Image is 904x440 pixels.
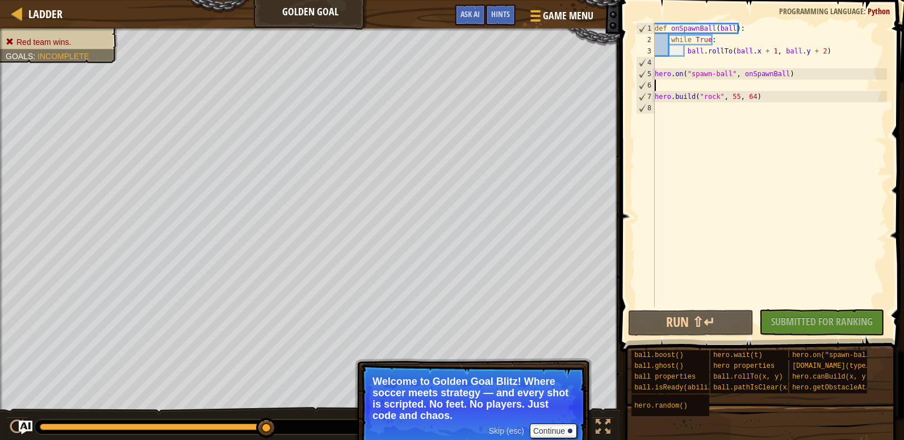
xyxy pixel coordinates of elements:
[637,80,655,91] div: 6
[713,384,803,392] span: ball.pathIsClear(x, y)
[634,402,688,410] span: hero.random()
[628,310,754,336] button: Run ⇧↵
[634,362,683,370] span: ball.ghost()
[6,52,33,61] span: Goals
[713,362,775,370] span: hero properties
[637,23,655,34] div: 1
[634,384,720,392] span: ball.isReady(ability)
[792,384,890,392] span: hero.getObstacleAt(x, y)
[713,351,762,359] span: hero.wait(t)
[637,68,655,80] div: 5
[637,91,655,102] div: 7
[634,351,683,359] span: ball.boost()
[792,362,894,370] span: [DOMAIN_NAME](type, x, y)
[779,6,864,16] span: Programming language
[634,373,696,381] span: ball properties
[864,6,868,16] span: :
[489,426,524,435] span: Skip (esc)
[491,9,510,19] span: Hints
[373,376,574,421] p: Welcome to Golden Goal Blitz! Where soccer meets strategy — and every shot is scripted. No feet. ...
[592,417,614,440] button: Toggle fullscreen
[637,57,655,68] div: 4
[37,52,89,61] span: Incomplete
[6,36,109,48] li: Red team wins.
[792,373,870,381] span: hero.canBuild(x, y)
[713,373,782,381] span: ball.rollTo(x, y)
[636,45,655,57] div: 3
[16,38,71,47] span: Red team wins.
[530,424,577,438] button: Continue
[637,102,655,114] div: 8
[521,5,600,31] button: Game Menu
[23,6,62,22] a: Ladder
[28,6,62,22] span: Ladder
[33,52,37,61] span: :
[6,417,28,440] button: Ctrl + P: Play
[455,5,486,26] button: Ask AI
[461,9,480,19] span: Ask AI
[543,9,593,23] span: Game Menu
[792,351,890,359] span: hero.on("spawn-ball", f)
[868,6,890,16] span: Python
[19,421,32,434] button: Ask AI
[636,34,655,45] div: 2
